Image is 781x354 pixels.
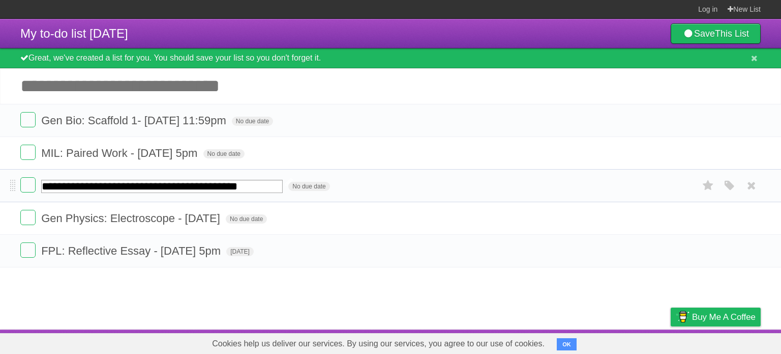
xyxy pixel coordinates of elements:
[202,334,555,354] span: Cookies help us deliver our services. By using our services, you agree to our use of cookies.
[226,247,254,256] span: [DATE]
[535,332,557,351] a: About
[697,332,761,351] a: Suggest a feature
[671,308,761,326] a: Buy me a coffee
[41,244,223,257] span: FPL: Reflective Essay - [DATE] 5pm
[20,26,128,40] span: My to-do list [DATE]
[41,114,229,127] span: Gen Bio: Scaffold 1- [DATE] 11:59pm
[676,308,689,325] img: Buy me a coffee
[699,177,718,194] label: Star task
[288,182,329,191] span: No due date
[20,210,36,225] label: Done
[203,149,245,158] span: No due date
[623,332,645,351] a: Terms
[41,147,200,159] span: MIL: Paired Work - [DATE] 5pm
[20,145,36,160] label: Done
[232,117,273,126] span: No due date
[41,212,223,225] span: Gen Physics: Electroscope - [DATE]
[657,332,684,351] a: Privacy
[20,112,36,127] label: Done
[671,23,761,44] a: SaveThis List
[692,308,756,326] span: Buy me a coffee
[569,332,610,351] a: Developers
[715,29,749,39] b: This List
[557,338,577,350] button: OK
[20,242,36,258] label: Done
[226,214,267,224] span: No due date
[20,177,36,193] label: Done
